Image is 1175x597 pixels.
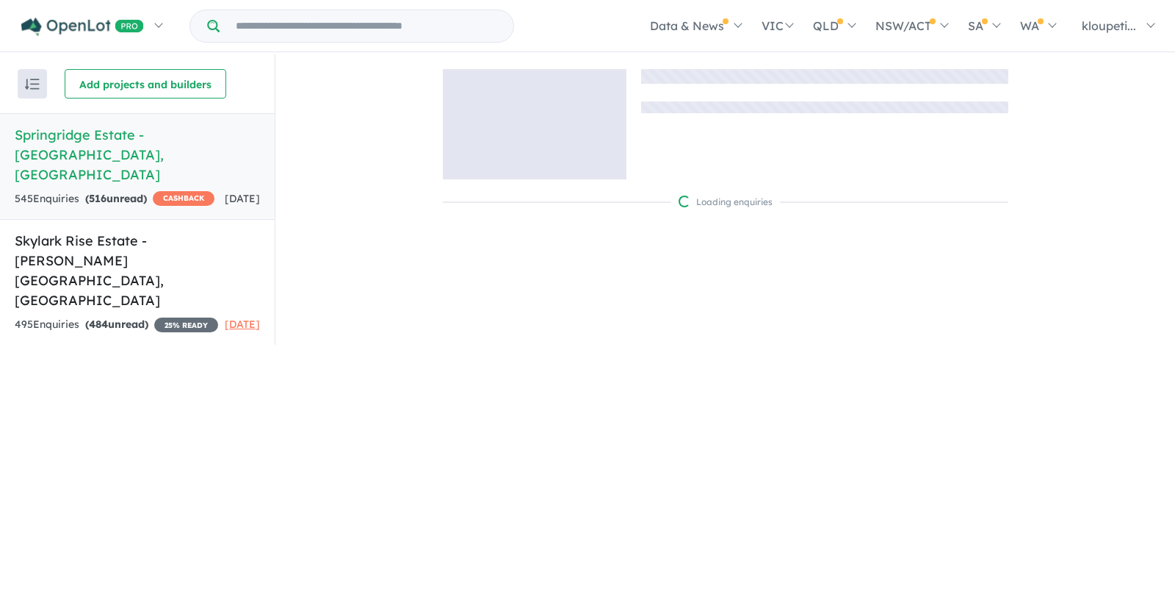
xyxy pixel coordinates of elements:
div: 545 Enquir ies [15,190,214,208]
span: [DATE] [225,192,260,205]
div: 495 Enquir ies [15,316,218,334]
img: sort.svg [25,79,40,90]
span: kloupeti... [1082,18,1136,33]
div: Loading enquiries [679,195,773,210]
input: Try estate name, suburb, builder or developer [223,10,510,42]
h5: Springridge Estate - [GEOGRAPHIC_DATA] , [GEOGRAPHIC_DATA] [15,125,260,185]
span: 516 [89,192,106,205]
span: CASHBACK [153,191,214,206]
strong: ( unread) [85,192,147,205]
button: Add projects and builders [65,69,226,99]
span: 484 [89,318,108,331]
strong: ( unread) [85,318,148,331]
span: [DATE] [225,318,260,331]
h5: Skylark Rise Estate - [PERSON_NAME][GEOGRAPHIC_DATA] , [GEOGRAPHIC_DATA] [15,231,260,310]
span: 25 % READY [154,318,218,332]
img: Openlot PRO Logo White [21,18,144,36]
